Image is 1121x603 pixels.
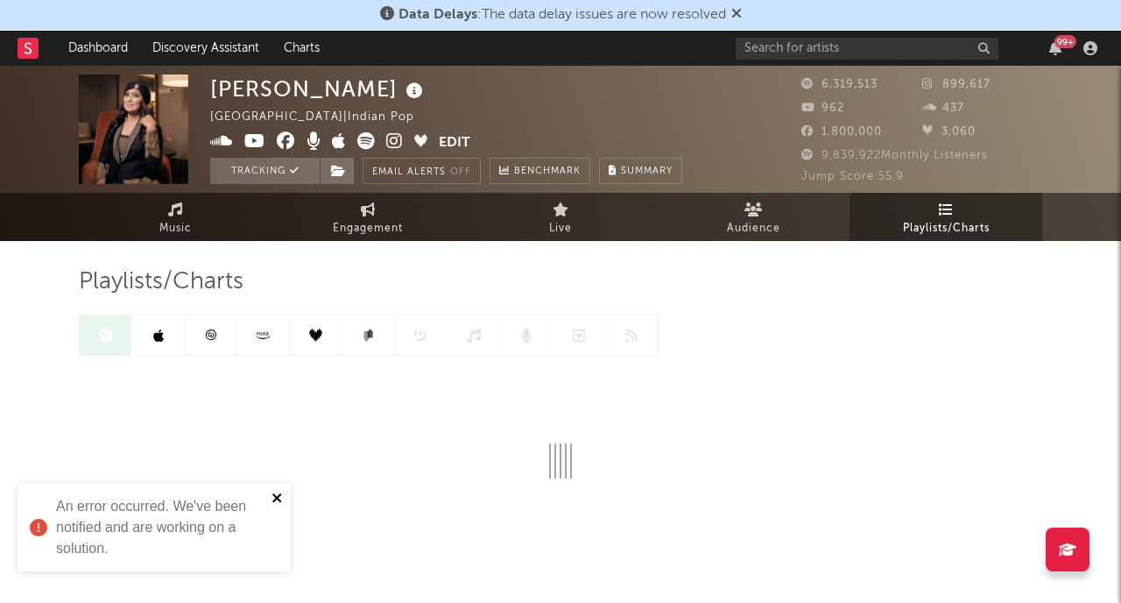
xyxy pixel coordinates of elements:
span: 6,319,513 [801,79,878,90]
button: 99+ [1049,41,1061,55]
a: Music [79,193,271,241]
div: [GEOGRAPHIC_DATA] | Indian Pop [210,107,434,128]
button: Tracking [210,158,320,184]
a: Discovery Assistant [140,31,271,66]
a: Live [464,193,657,241]
span: Data Delays [398,8,477,22]
div: An error occurred. We've been notified and are working on a solution. [56,496,266,559]
button: Summary [599,158,682,184]
a: Dashboard [56,31,140,66]
div: [PERSON_NAME] [210,74,427,103]
span: 899,617 [922,79,991,90]
span: Engagement [333,218,403,239]
input: Search for artists [736,38,998,60]
span: 962 [801,103,844,114]
span: Music [159,218,192,239]
button: Email AlertsOff [363,158,481,184]
a: Playlists/Charts [850,193,1042,241]
span: Live [549,218,572,239]
a: Charts [271,31,332,66]
span: 437 [922,103,964,114]
span: Benchmark [514,161,581,182]
span: 1,800,000 [801,126,882,138]
span: Playlists/Charts [903,218,990,239]
a: Audience [657,193,850,241]
div: 99 + [1054,35,1076,48]
a: Engagement [271,193,464,241]
button: Edit [439,132,470,154]
span: Dismiss [731,8,742,22]
span: : The data delay issues are now resolved [398,8,726,22]
span: Audience [727,218,780,239]
button: close [271,491,284,507]
span: Jump Score: 55.9 [801,171,904,182]
span: 9,839,922 Monthly Listeners [801,150,988,161]
span: Summary [621,167,673,176]
span: 3,060 [922,126,976,138]
em: Off [450,167,471,177]
span: Playlists/Charts [79,272,243,293]
a: Benchmark [490,158,590,184]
